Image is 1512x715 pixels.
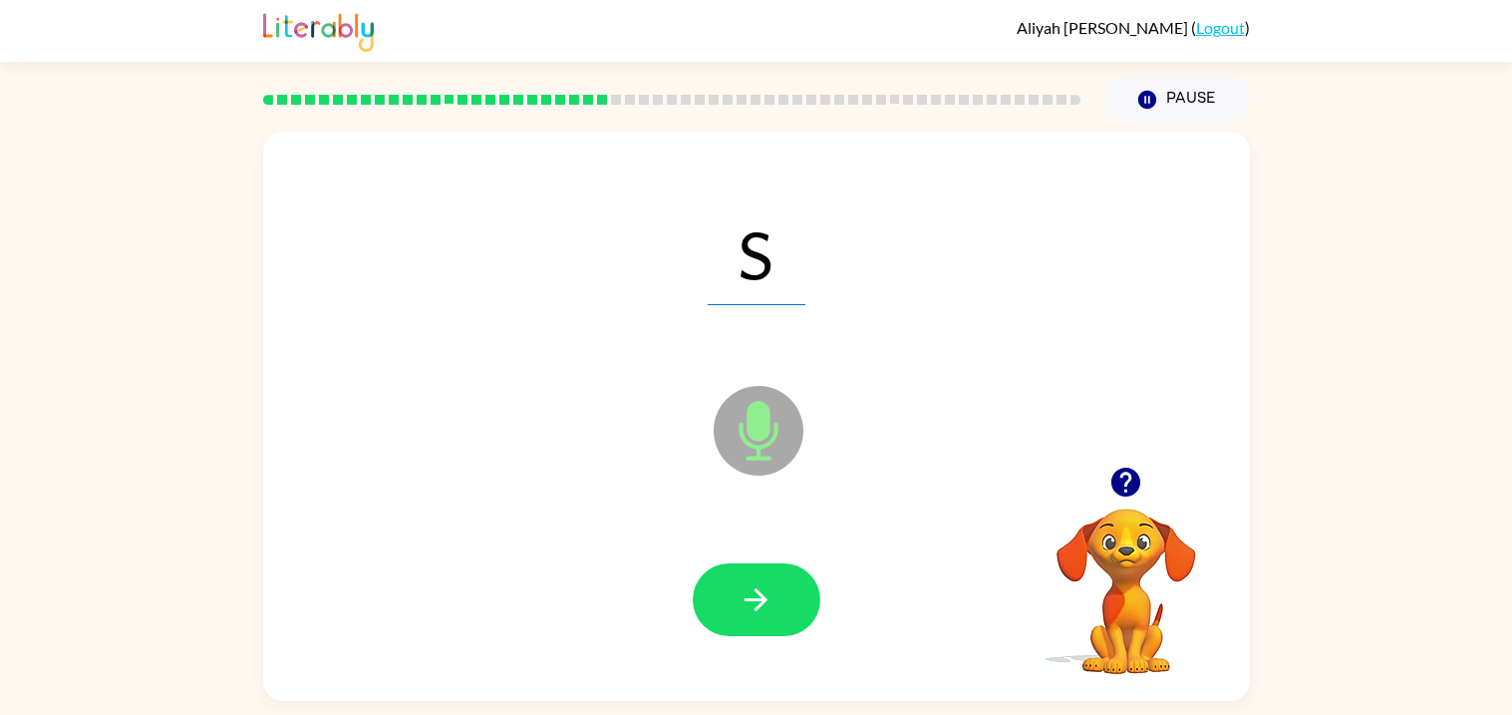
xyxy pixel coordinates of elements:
[263,8,374,52] img: Literably
[1017,18,1250,37] div: ( )
[708,201,805,305] span: S
[1017,18,1191,37] span: Aliyah [PERSON_NAME]
[1105,77,1250,123] button: Pause
[1196,18,1245,37] a: Logout
[1027,478,1226,677] video: Your browser must support playing .mp4 files to use Literably. Please try using another browser.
